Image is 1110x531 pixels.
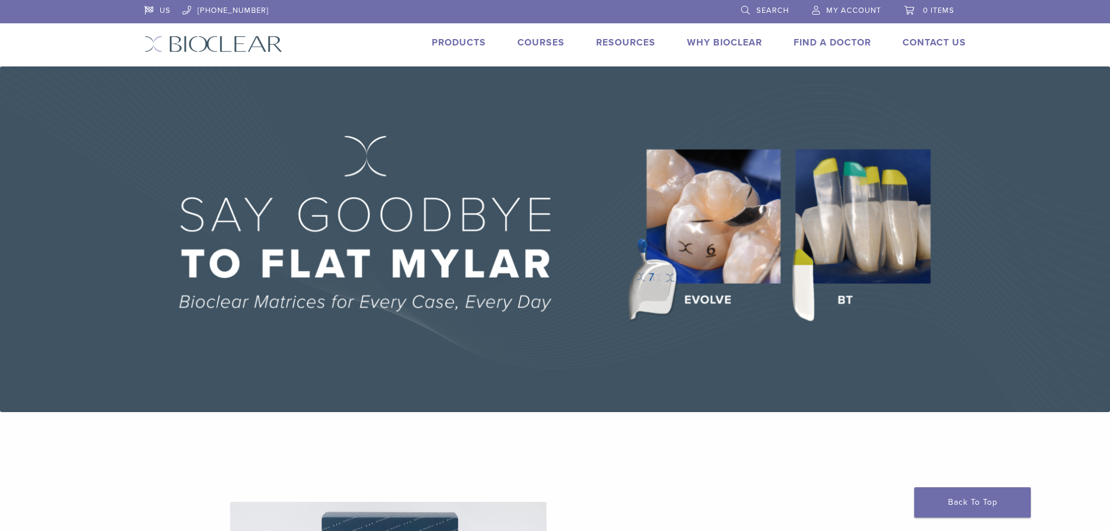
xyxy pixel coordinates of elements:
[826,6,881,15] span: My Account
[687,37,762,48] a: Why Bioclear
[923,6,954,15] span: 0 items
[517,37,565,48] a: Courses
[596,37,656,48] a: Resources
[432,37,486,48] a: Products
[756,6,789,15] span: Search
[903,37,966,48] a: Contact Us
[145,36,283,52] img: Bioclear
[794,37,871,48] a: Find A Doctor
[914,487,1031,518] a: Back To Top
